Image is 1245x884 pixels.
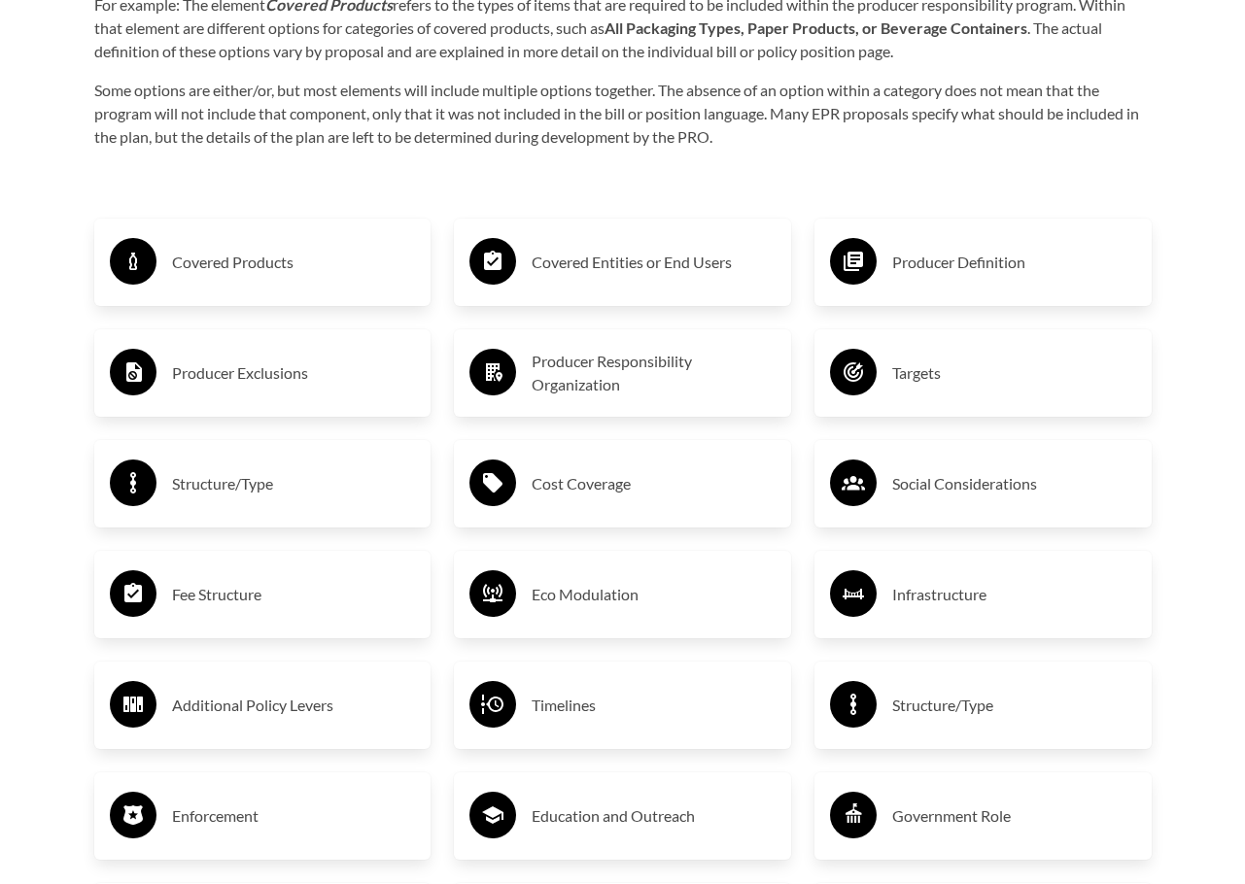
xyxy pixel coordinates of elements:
h3: Infrastructure [892,579,1136,610]
h3: Structure/Type [172,468,416,499]
h3: Fee Structure [172,579,416,610]
p: Some options are either/or, but most elements will include multiple options together. The absence... [94,79,1152,149]
h3: Enforcement [172,800,416,832]
h3: Education and Outreach [532,800,776,832]
h3: Producer Definition [892,247,1136,278]
h3: Producer Exclusions [172,357,416,389]
h3: Cost Coverage [532,468,776,499]
h3: Social Considerations [892,468,1136,499]
h3: Structure/Type [892,690,1136,721]
h3: Covered Products [172,247,416,278]
strong: All Packaging Types, Paper Products, or Beverage Containers [605,18,1027,37]
h3: Covered Entities or End Users [532,247,776,278]
h3: Producer Responsibility Organization [532,350,776,396]
h3: Government Role [892,800,1136,832]
h3: Targets [892,357,1136,389]
h3: Eco Modulation [532,579,776,610]
h3: Timelines [532,690,776,721]
h3: Additional Policy Levers [172,690,416,721]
